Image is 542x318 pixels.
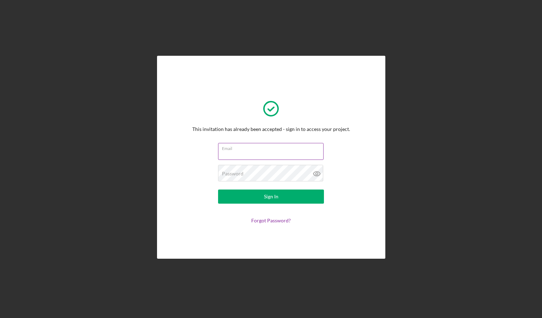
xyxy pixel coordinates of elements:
[264,190,278,204] div: Sign In
[222,143,324,151] label: Email
[218,190,324,204] button: Sign In
[192,126,350,132] div: This invitation has already been accepted - sign in to access your project.
[251,217,291,223] a: Forgot Password?
[222,171,243,176] label: Password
